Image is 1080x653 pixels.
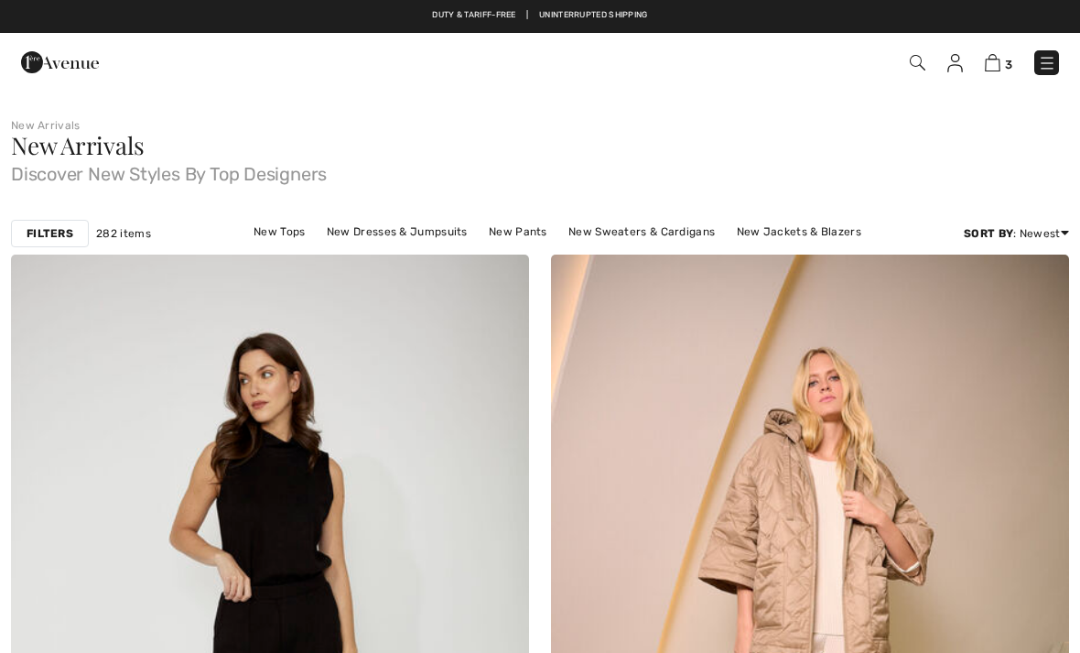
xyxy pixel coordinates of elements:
[964,225,1069,242] div: : Newest
[21,52,99,70] a: 1ère Avenue
[985,54,1000,71] img: Shopping Bag
[964,227,1013,240] strong: Sort By
[466,244,542,267] a: New Skirts
[559,220,724,244] a: New Sweaters & Cardigans
[910,55,925,71] img: Search
[11,129,144,161] span: New Arrivals
[11,119,81,132] a: New Arrivals
[1038,54,1056,72] img: Menu
[985,51,1012,73] a: 3
[480,220,556,244] a: New Pants
[545,244,649,267] a: New Outerwear
[96,225,151,242] span: 282 items
[27,225,73,242] strong: Filters
[728,220,870,244] a: New Jackets & Blazers
[11,158,1069,183] span: Discover New Styles By Top Designers
[947,54,963,72] img: My Info
[318,220,477,244] a: New Dresses & Jumpsuits
[1005,58,1012,71] span: 3
[21,44,99,81] img: 1ère Avenue
[244,220,314,244] a: New Tops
